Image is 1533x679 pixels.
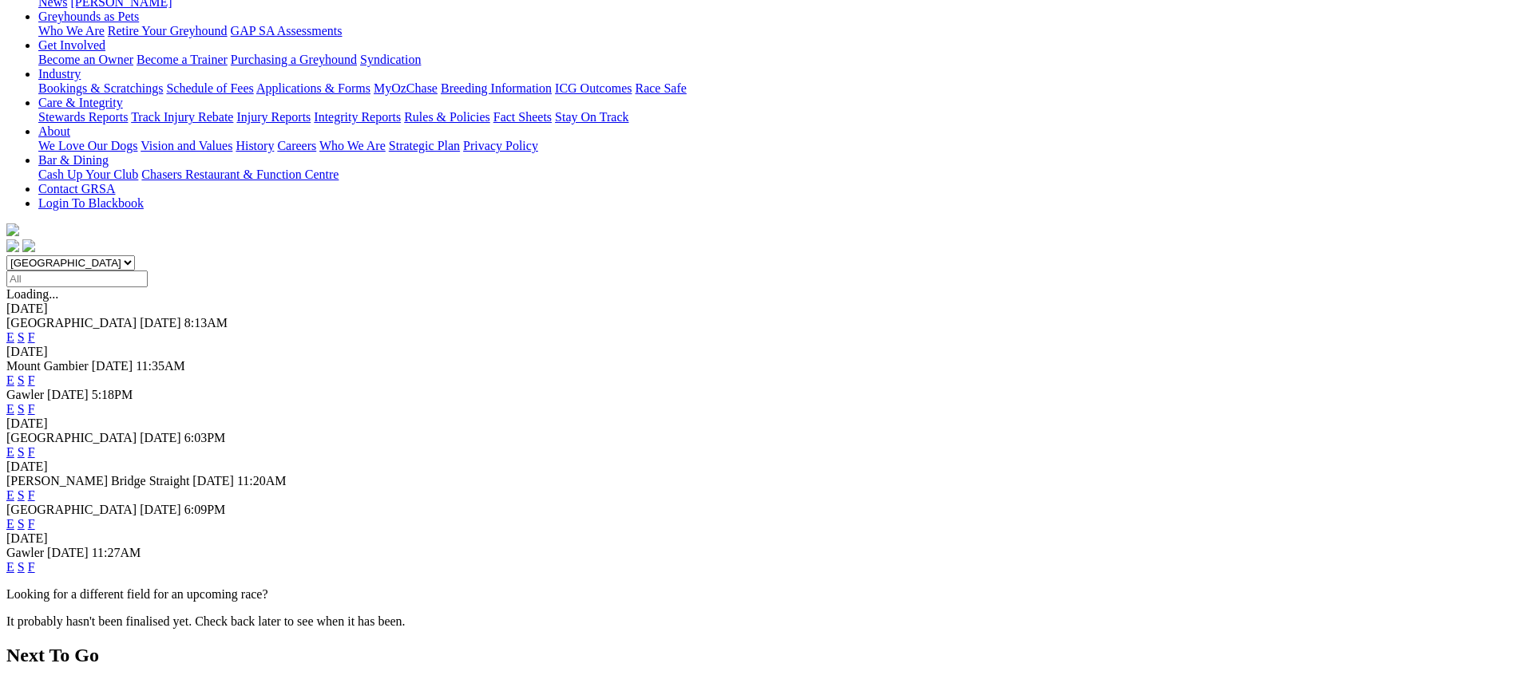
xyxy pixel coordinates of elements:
a: S [18,373,25,387]
a: Fact Sheets [493,110,552,124]
a: Who We Are [319,139,386,152]
a: Integrity Reports [314,110,401,124]
span: [DATE] [140,503,181,516]
a: F [28,488,35,502]
div: Industry [38,81,1527,96]
a: F [28,330,35,344]
span: [GEOGRAPHIC_DATA] [6,431,137,444]
a: Purchasing a Greyhound [231,53,357,66]
p: Looking for a different field for an upcoming race? [6,587,1527,602]
span: Gawler [6,546,44,559]
a: F [28,402,35,416]
h2: Next To Go [6,645,1527,666]
a: F [28,560,35,574]
a: ICG Outcomes [555,81,632,95]
a: Track Injury Rebate [131,110,233,124]
span: Gawler [6,388,44,401]
a: S [18,402,25,416]
a: Chasers Restaurant & Function Centre [141,168,339,181]
span: 11:20AM [237,474,287,488]
img: facebook.svg [6,239,19,252]
a: Become a Trainer [137,53,228,66]
a: Breeding Information [441,81,552,95]
div: [DATE] [6,531,1527,546]
div: Greyhounds as Pets [38,24,1527,38]
a: E [6,445,14,459]
div: Bar & Dining [38,168,1527,182]
span: 5:18PM [92,388,133,401]
div: About [38,139,1527,153]
a: E [6,488,14,502]
span: 8:13AM [184,316,228,330]
span: [DATE] [140,431,181,444]
input: Select date [6,270,148,287]
a: Syndication [360,53,421,66]
span: 6:03PM [184,431,226,444]
a: Injury Reports [236,110,311,124]
a: Get Involved [38,38,105,52]
a: Stay On Track [555,110,628,124]
div: [DATE] [6,416,1527,431]
a: E [6,560,14,574]
a: S [18,517,25,531]
a: Cash Up Your Club [38,168,138,181]
a: Greyhounds as Pets [38,10,139,23]
div: [DATE] [6,345,1527,359]
a: S [18,560,25,574]
a: About [38,124,70,138]
a: Bookings & Scratchings [38,81,163,95]
span: [DATE] [92,359,133,373]
div: Care & Integrity [38,110,1527,124]
span: 6:09PM [184,503,226,516]
span: [GEOGRAPHIC_DATA] [6,316,137,330]
span: Loading... [6,287,58,301]
span: [DATE] [140,316,181,330]
a: Careers [277,139,316,152]
a: E [6,330,14,344]
a: Become an Owner [38,53,133,66]
a: Contact GRSA [38,182,115,195]
a: Race Safe [635,81,686,95]
a: Who We Are [38,24,105,38]
a: Care & Integrity [38,96,123,109]
div: [DATE] [6,302,1527,316]
a: F [28,373,35,387]
span: [DATE] [47,546,89,559]
span: 11:35AM [136,359,185,373]
span: [GEOGRAPHIC_DATA] [6,503,137,516]
a: S [18,330,25,344]
a: Privacy Policy [463,139,538,152]
a: Vision and Values [141,139,232,152]
span: [DATE] [192,474,234,488]
a: S [18,488,25,502]
a: S [18,445,25,459]
a: F [28,445,35,459]
a: Applications & Forms [256,81,370,95]
a: History [236,139,274,152]
a: Rules & Policies [404,110,490,124]
div: Get Involved [38,53,1527,67]
span: [PERSON_NAME] Bridge Straight [6,474,189,488]
span: [DATE] [47,388,89,401]
span: Mount Gambier [6,359,89,373]
a: E [6,402,14,416]
a: We Love Our Dogs [38,139,137,152]
img: twitter.svg [22,239,35,252]
a: GAP SA Assessments [231,24,343,38]
a: Retire Your Greyhound [108,24,228,38]
a: Schedule of Fees [166,81,253,95]
a: Industry [38,67,81,81]
span: 11:27AM [92,546,141,559]
a: Login To Blackbook [38,196,144,210]
div: [DATE] [6,460,1527,474]
a: MyOzChase [374,81,438,95]
a: F [28,517,35,531]
img: logo-grsa-white.png [6,223,19,236]
a: Bar & Dining [38,153,109,167]
a: Stewards Reports [38,110,128,124]
a: E [6,517,14,531]
a: Strategic Plan [389,139,460,152]
a: E [6,373,14,387]
partial: It probably hasn't been finalised yet. Check back later to see when it has been. [6,614,406,628]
